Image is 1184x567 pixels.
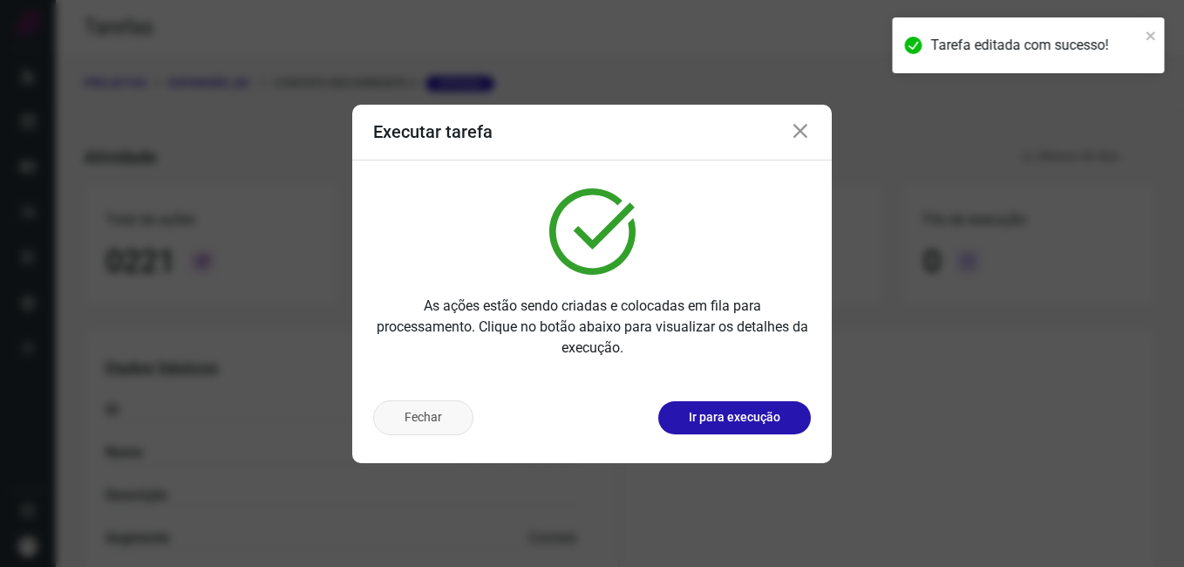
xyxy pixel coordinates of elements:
p: Ir para execução [689,408,780,427]
h3: Executar tarefa [373,121,493,142]
button: Ir para execução [658,401,811,434]
p: As ações estão sendo criadas e colocadas em fila para processamento. Clique no botão abaixo para ... [373,296,811,359]
button: Fechar [373,400,473,435]
img: verified.svg [549,188,636,275]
